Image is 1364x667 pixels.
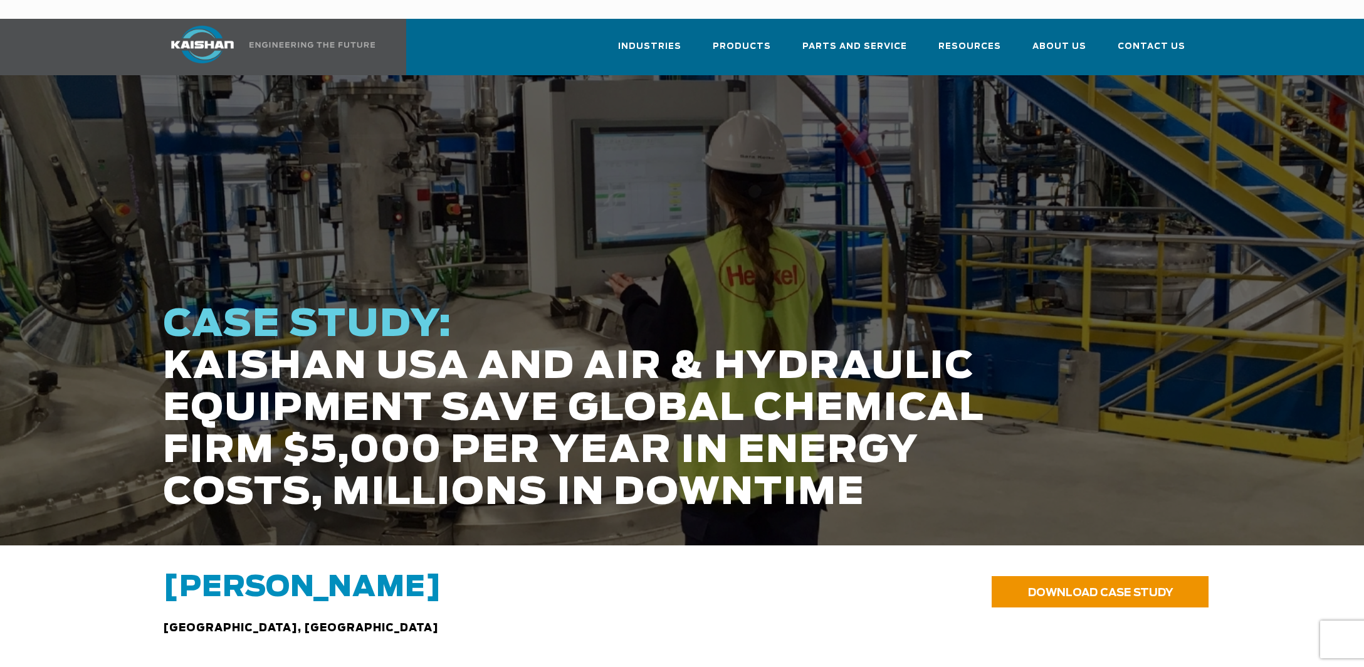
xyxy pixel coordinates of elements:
a: Kaishan USA [155,19,377,75]
a: Parts and Service [802,30,907,73]
span: Industries [618,39,681,54]
span: Contact Us [1118,39,1185,54]
a: About Us [1032,30,1086,73]
span: Parts and Service [802,39,907,54]
span: Resources [938,39,1001,54]
a: Resources [938,30,1001,73]
span: [PERSON_NAME] [163,574,442,602]
img: Engineering the future [249,42,375,48]
a: Contact Us [1118,30,1185,73]
a: Products [713,30,771,73]
span: CASE STUDY: [163,306,453,344]
a: DOWNLOAD CASE STUDY [992,576,1209,607]
span: About Us [1032,39,1086,54]
h1: KAISHAN USA AND AIR & HYDRAULIC EQUIPMENT SAVE GLOBAL CHEMICAL FIRM $5,000 PER YEAR IN ENERGY COS... [163,304,1026,514]
img: kaishan logo [155,26,249,63]
span: DOWNLOAD CASE STUDY [1028,587,1173,598]
span: [GEOGRAPHIC_DATA], [GEOGRAPHIC_DATA] [163,623,439,633]
span: Products [713,39,771,54]
a: Industries [618,30,681,73]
